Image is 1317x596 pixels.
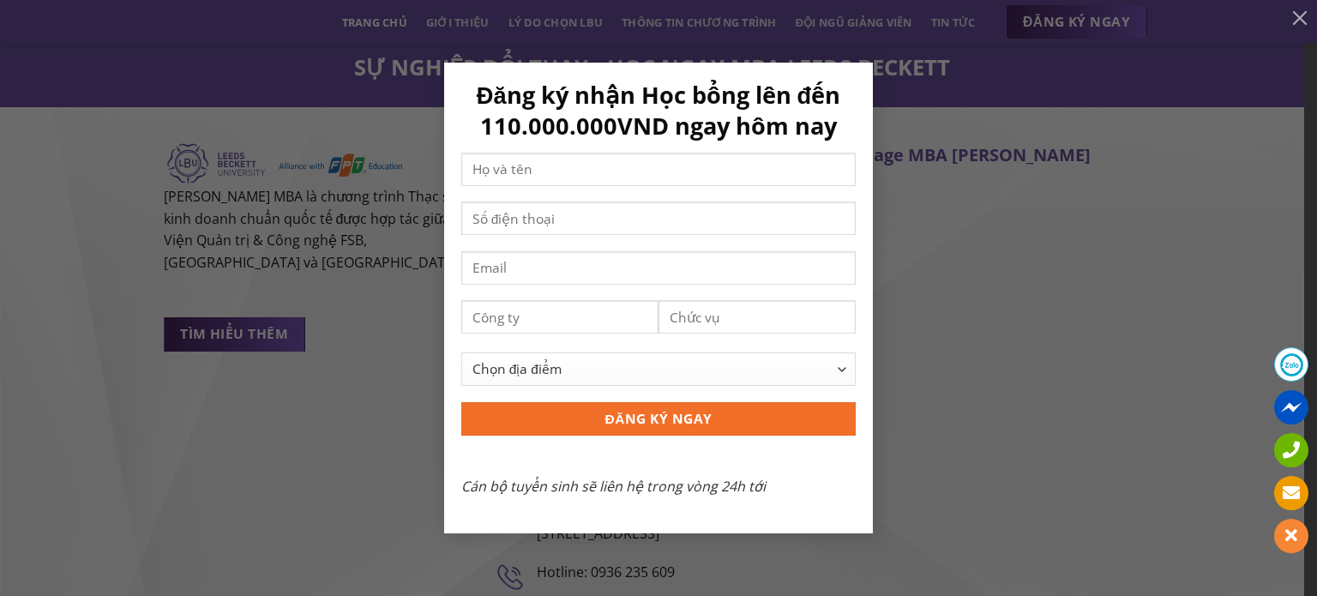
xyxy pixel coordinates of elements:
input: Họ và tên [461,153,856,186]
h1: Đăng ký nhận Học bổng lên đến 110.000.000VND ngay hôm nay [461,80,856,141]
input: Chức vụ [658,300,856,334]
input: Công ty [461,300,658,334]
input: Email [461,251,856,285]
form: Contact form [461,80,856,498]
em: Cán bộ tuyển sinh sẽ liên hệ trong vòng 24h tới [461,477,766,496]
input: Số điện thoại [461,202,856,235]
input: ĐĂNG KÝ NGAY [461,402,856,436]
